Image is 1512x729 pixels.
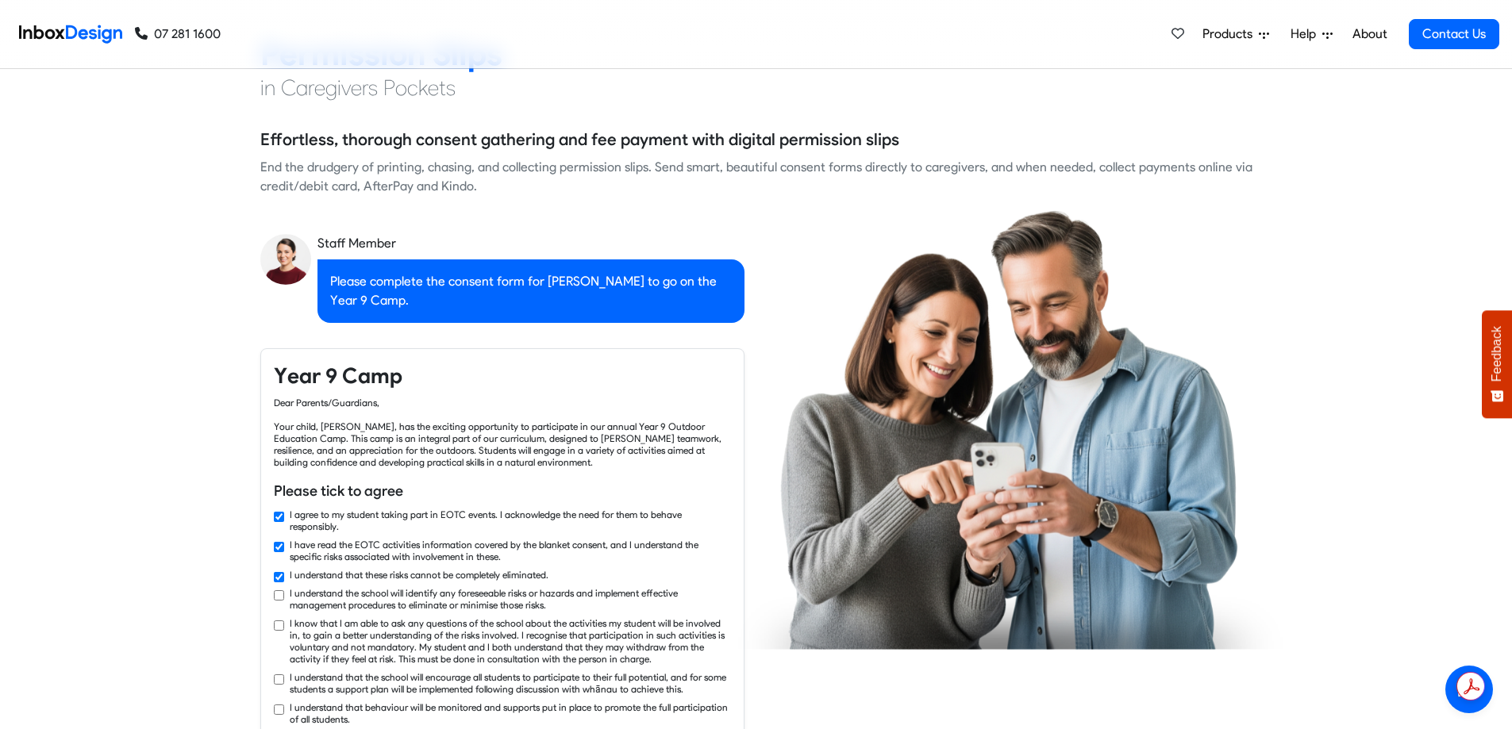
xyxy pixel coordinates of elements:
label: I understand the school will identify any foreseeable risks or hazards and implement effective ma... [290,587,731,611]
label: I understand that these risks cannot be completely eliminated. [290,569,548,581]
label: I have read the EOTC activities information covered by the blanket consent, and I understand the ... [290,539,731,562]
h4: Year 9 Camp [274,362,731,390]
button: Feedback - Show survey [1482,310,1512,418]
label: I understand that the school will encourage all students to participate to their full potential, ... [290,671,731,695]
span: Help [1291,25,1322,44]
label: I know that I am able to ask any questions of the school about the activities my student will be ... [290,617,731,665]
h6: Please tick to agree [274,481,731,501]
a: Contact Us [1409,19,1499,49]
a: Help [1284,18,1339,50]
a: About [1348,18,1391,50]
div: End the drudgery of printing, chasing, and collecting permission slips. Send smart, beautiful con... [260,158,1252,196]
img: staff_avatar.png [260,234,311,285]
a: 07 281 1600 [135,25,221,44]
h5: Effortless, thorough consent gathering and fee payment with digital permission slips [260,128,899,152]
a: Open chat [1445,666,1493,713]
div: Dear Parents/Guardians, Your child, [PERSON_NAME], has the exciting opportunity to participate in... [274,397,731,468]
img: parents_using_phone.png [737,209,1282,649]
span: Feedback [1490,326,1504,382]
div: Staff Member [317,234,744,253]
a: Products [1196,18,1275,50]
label: I agree to my student taking part in EOTC events. I acknowledge the need for them to behave respo... [290,508,731,532]
div: Please complete the consent form for [PERSON_NAME] to go on the Year 9 Camp. [317,259,744,323]
label: I understand that behaviour will be monitored and supports put in place to promote the full parti... [290,701,731,725]
span: Products [1202,25,1259,44]
h4: in Caregivers Pockets [260,74,1252,102]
